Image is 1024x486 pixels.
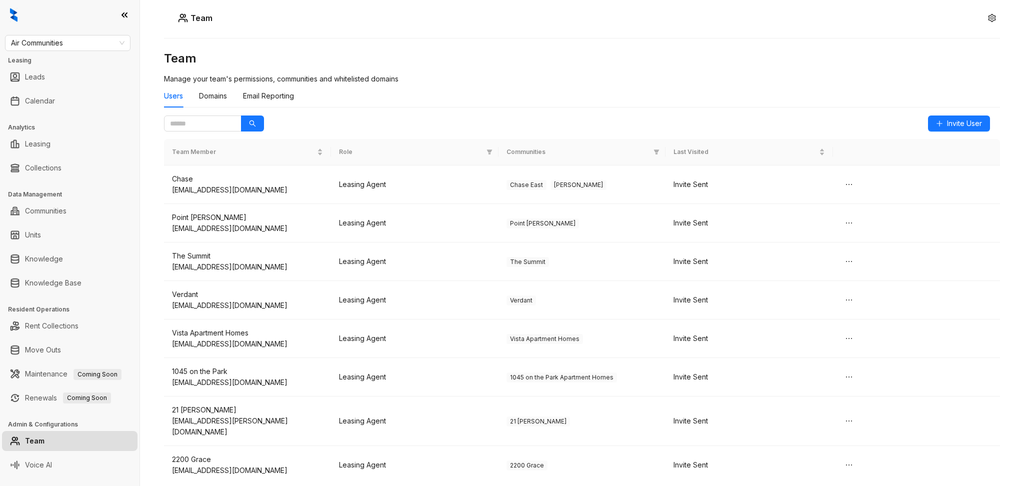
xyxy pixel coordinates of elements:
[845,296,853,304] span: ellipsis
[2,67,137,87] li: Leads
[172,327,323,338] div: Vista Apartment Homes
[928,115,990,131] button: Invite User
[331,139,498,165] th: Role
[331,396,498,446] td: Leasing Agent
[845,373,853,381] span: ellipsis
[331,204,498,242] td: Leasing Agent
[331,358,498,396] td: Leasing Agent
[845,219,853,227] span: ellipsis
[25,388,111,408] a: RenewalsComing Soon
[172,377,323,388] div: [EMAIL_ADDRESS][DOMAIN_NAME]
[331,281,498,319] td: Leasing Agent
[25,316,78,336] a: Rent Collections
[506,460,547,470] span: 2200 Grace
[331,319,498,358] td: Leasing Agent
[172,415,323,437] div: [EMAIL_ADDRESS][PERSON_NAME][DOMAIN_NAME]
[172,223,323,234] div: [EMAIL_ADDRESS][DOMAIN_NAME]
[2,316,137,336] li: Rent Collections
[673,179,824,190] div: Invite Sent
[164,50,1000,66] h3: Team
[2,91,137,111] li: Calendar
[164,139,331,165] th: Team Member
[243,90,294,101] div: Email Reporting
[331,165,498,204] td: Leasing Agent
[172,147,315,157] span: Team Member
[673,371,824,382] div: Invite Sent
[550,180,606,190] span: [PERSON_NAME]
[653,149,659,155] span: filter
[673,294,824,305] div: Invite Sent
[73,369,121,380] span: Coming Soon
[845,334,853,342] span: ellipsis
[486,149,492,155] span: filter
[25,455,52,475] a: Voice AI
[2,340,137,360] li: Move Outs
[673,459,824,470] div: Invite Sent
[11,35,124,50] span: Air Communities
[172,261,323,272] div: [EMAIL_ADDRESS][DOMAIN_NAME]
[164,90,183,101] div: Users
[673,217,824,228] div: Invite Sent
[2,158,137,178] li: Collections
[331,242,498,281] td: Leasing Agent
[249,120,256,127] span: search
[506,257,549,267] span: The Summit
[673,333,824,344] div: Invite Sent
[25,249,63,269] a: Knowledge
[172,366,323,377] div: 1045 on the Park
[8,123,139,132] h3: Analytics
[25,431,44,451] a: Team
[506,416,570,426] span: 21 [PERSON_NAME]
[339,147,482,157] span: Role
[845,417,853,425] span: ellipsis
[172,338,323,349] div: [EMAIL_ADDRESS][DOMAIN_NAME]
[8,420,139,429] h3: Admin & Configurations
[845,180,853,188] span: ellipsis
[651,145,661,159] span: filter
[25,225,41,245] a: Units
[8,190,139,199] h3: Data Management
[172,404,323,415] div: 21 [PERSON_NAME]
[506,295,536,305] span: Verdant
[947,118,982,129] span: Invite User
[2,431,137,451] li: Team
[10,8,17,22] img: logo
[178,13,188,23] img: Users
[172,454,323,465] div: 2200 Grace
[506,372,617,382] span: 1045 on the Park Apartment Homes
[331,446,498,484] td: Leasing Agent
[506,147,649,157] span: Communities
[2,364,137,384] li: Maintenance
[172,173,323,184] div: Chase
[8,305,139,314] h3: Resident Operations
[164,74,398,83] span: Manage your team's permissions, communities and whitelisted domains
[2,249,137,269] li: Knowledge
[2,273,137,293] li: Knowledge Base
[25,201,66,221] a: Communities
[673,415,824,426] div: Invite Sent
[2,225,137,245] li: Units
[506,180,546,190] span: Chase East
[506,218,579,228] span: Point [PERSON_NAME]
[188,12,212,24] h5: Team
[25,340,61,360] a: Move Outs
[2,134,137,154] li: Leasing
[63,392,111,403] span: Coming Soon
[199,90,227,101] div: Domains
[936,120,943,127] span: plus
[2,201,137,221] li: Communities
[673,256,824,267] div: Invite Sent
[172,212,323,223] div: Point [PERSON_NAME]
[172,465,323,476] div: [EMAIL_ADDRESS][DOMAIN_NAME]
[988,14,996,22] span: setting
[25,91,55,111] a: Calendar
[25,134,50,154] a: Leasing
[845,461,853,469] span: ellipsis
[506,334,583,344] span: Vista Apartment Homes
[484,145,494,159] span: filter
[665,139,832,165] th: Last Visited
[8,56,139,65] h3: Leasing
[25,273,81,293] a: Knowledge Base
[2,455,137,475] li: Voice AI
[673,147,816,157] span: Last Visited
